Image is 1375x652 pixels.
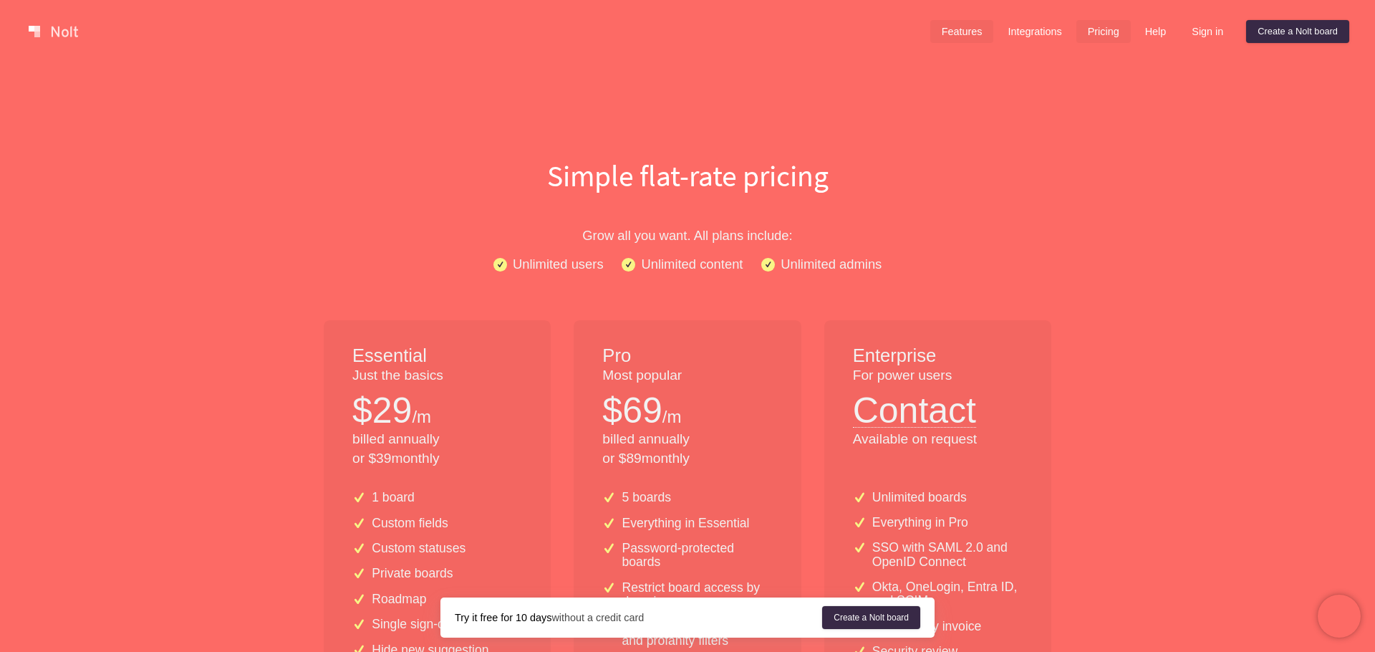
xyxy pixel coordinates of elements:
[872,541,1023,569] p: SSO with SAML 2.0 and OpenID Connect
[455,612,551,623] strong: Try it free for 10 days
[781,254,882,274] p: Unlimited admins
[229,155,1146,196] h1: Simple flat-rate pricing
[602,366,772,385] p: Most popular
[872,580,1023,608] p: Okta, OneLogin, Entra ID, and SCIM
[412,405,431,429] p: /m
[622,542,773,570] p: Password-protected boards
[372,491,415,504] p: 1 board
[372,542,465,555] p: Custom statuses
[853,430,1023,449] p: Available on request
[455,610,822,625] div: without a credit card
[352,343,522,369] h1: Essential
[352,366,522,385] p: Just the basics
[1134,20,1178,43] a: Help
[872,491,967,504] p: Unlimited boards
[352,430,522,469] p: billed annually or $ 39 monthly
[996,20,1073,43] a: Integrations
[930,20,994,43] a: Features
[622,581,773,609] p: Restrict board access by domain
[872,516,968,529] p: Everything in Pro
[1076,20,1131,43] a: Pricing
[853,343,1023,369] h1: Enterprise
[229,225,1146,246] p: Grow all you want. All plans include:
[513,254,604,274] p: Unlimited users
[822,606,920,629] a: Create a Nolt board
[602,385,662,436] p: $ 69
[853,366,1023,385] p: For power users
[352,385,412,436] p: $ 29
[602,343,772,369] h1: Pro
[372,567,453,580] p: Private boards
[853,385,976,428] button: Contact
[622,517,750,530] p: Everything in Essential
[1180,20,1235,43] a: Sign in
[1318,595,1361,638] iframe: Chatra live chat
[622,491,671,504] p: 5 boards
[602,430,772,469] p: billed annually or $ 89 monthly
[662,405,682,429] p: /m
[1246,20,1349,43] a: Create a Nolt board
[372,517,448,530] p: Custom fields
[372,593,426,606] p: Roadmap
[641,254,743,274] p: Unlimited content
